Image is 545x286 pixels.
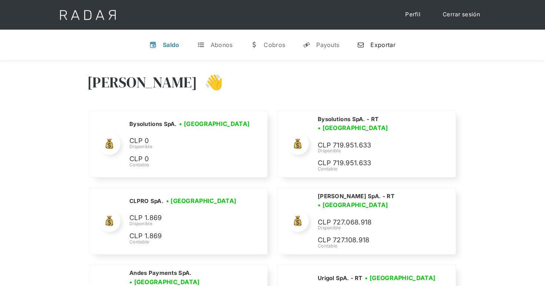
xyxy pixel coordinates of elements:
[370,41,395,49] div: Exportar
[318,217,429,228] p: CLP 727.068.918
[318,123,388,132] h3: • [GEOGRAPHIC_DATA]
[149,41,157,49] div: v
[316,41,339,49] div: Payouts
[129,120,177,128] h2: Bysolutions SpA.
[318,193,394,200] h2: [PERSON_NAME] SpA. - RT
[365,273,435,282] h3: • [GEOGRAPHIC_DATA]
[318,147,447,154] div: Disponible
[318,140,429,151] p: CLP 719.951.633
[163,41,179,49] div: Saldo
[87,73,197,92] h3: [PERSON_NAME]
[129,162,252,168] div: Contable
[318,116,379,123] h2: Bysolutions SpA. - RT
[211,41,233,49] div: Abonos
[318,166,447,172] div: Contable
[129,136,241,146] p: CLP 0
[166,196,237,205] h3: • [GEOGRAPHIC_DATA]
[129,197,163,205] h2: CLPRO SpA.
[318,275,363,282] h2: Urigol SpA. - RT
[129,269,192,277] h2: Andes Payments SpA.
[129,220,241,227] div: Disponible
[197,41,205,49] div: t
[179,119,250,128] h3: • [GEOGRAPHIC_DATA]
[129,143,252,150] div: Disponible
[435,7,488,22] a: Cerrar sesión
[129,213,241,223] p: CLP 1.869
[129,239,241,245] div: Contable
[264,41,285,49] div: Cobros
[318,158,429,169] p: CLP 719.951.633
[129,231,241,242] p: CLP 1.869
[129,154,241,164] p: CLP 0
[318,225,447,231] div: Disponible
[398,7,428,22] a: Perfil
[318,243,447,249] div: Contable
[318,200,388,209] h3: • [GEOGRAPHIC_DATA]
[303,41,310,49] div: y
[357,41,364,49] div: n
[197,73,223,92] h3: 👋
[250,41,258,49] div: w
[318,235,429,246] p: CLP 727.108.918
